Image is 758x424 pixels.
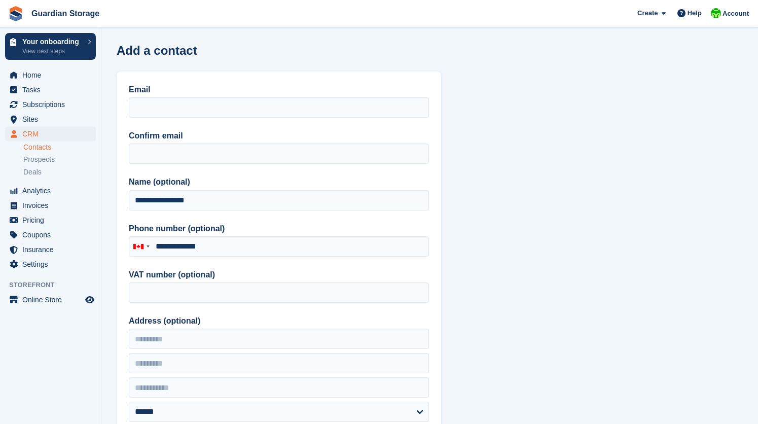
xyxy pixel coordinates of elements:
[22,83,83,97] span: Tasks
[22,213,83,227] span: Pricing
[5,242,96,257] a: menu
[22,38,83,45] p: Your onboarding
[84,294,96,306] a: Preview store
[5,68,96,82] a: menu
[8,6,23,21] img: stora-icon-8386f47178a22dfd0bd8f6a31ec36ba5ce8667c1dd55bd0f319d3a0aa187defe.svg
[5,112,96,126] a: menu
[117,44,197,57] h1: Add a contact
[22,198,83,213] span: Invoices
[27,5,103,22] a: Guardian Storage
[129,315,429,327] label: Address (optional)
[688,8,702,18] span: Help
[129,176,429,188] label: Name (optional)
[129,223,429,235] label: Phone number (optional)
[129,237,153,256] div: Canada: +1
[23,143,96,152] a: Contacts
[22,112,83,126] span: Sites
[9,280,101,290] span: Storefront
[22,293,83,307] span: Online Store
[23,167,42,177] span: Deals
[5,293,96,307] a: menu
[5,228,96,242] a: menu
[22,184,83,198] span: Analytics
[5,198,96,213] a: menu
[5,33,96,60] a: Your onboarding View next steps
[5,213,96,227] a: menu
[5,83,96,97] a: menu
[22,242,83,257] span: Insurance
[22,47,83,56] p: View next steps
[22,97,83,112] span: Subscriptions
[22,68,83,82] span: Home
[5,127,96,141] a: menu
[23,167,96,178] a: Deals
[129,84,429,96] label: Email
[23,154,96,165] a: Prospects
[23,155,55,164] span: Prospects
[723,9,749,19] span: Account
[22,257,83,271] span: Settings
[22,127,83,141] span: CRM
[5,257,96,271] a: menu
[711,8,721,18] img: Andrew Kinakin
[5,97,96,112] a: menu
[129,269,429,281] label: VAT number (optional)
[5,184,96,198] a: menu
[637,8,658,18] span: Create
[129,130,429,142] label: Confirm email
[22,228,83,242] span: Coupons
